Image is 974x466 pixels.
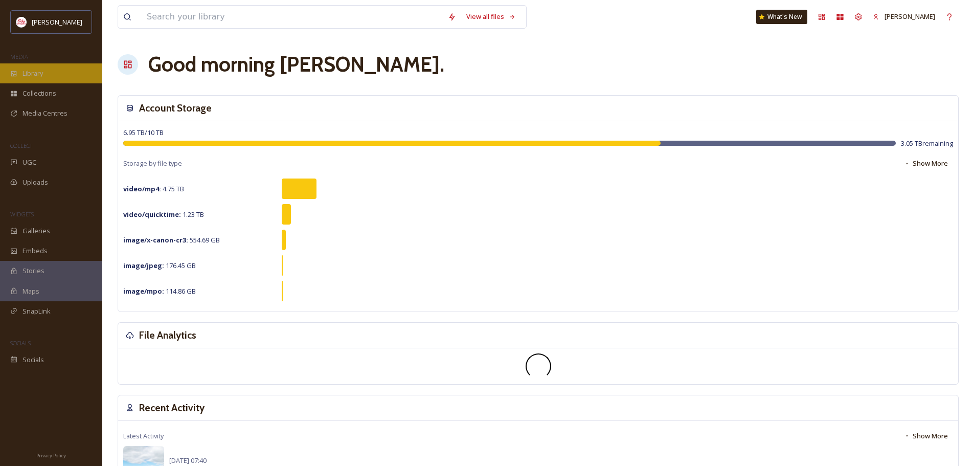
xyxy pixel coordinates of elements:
span: 1.23 TB [123,210,204,219]
span: Media Centres [22,108,67,118]
strong: video/quicktime : [123,210,181,219]
span: 4.75 TB [123,184,184,193]
span: Maps [22,286,39,296]
a: [PERSON_NAME] [868,7,940,27]
strong: image/jpeg : [123,261,164,270]
span: 6.95 TB / 10 TB [123,128,164,137]
span: Galleries [22,226,50,236]
span: Library [22,69,43,78]
span: WIDGETS [10,210,34,218]
button: Show More [899,426,953,446]
button: Show More [899,153,953,173]
strong: image/mpo : [123,286,164,296]
span: [DATE] 07:40 [169,456,207,465]
h1: Good morning [PERSON_NAME] . [148,49,444,80]
span: Embeds [22,246,48,256]
span: 114.86 GB [123,286,196,296]
h3: Account Storage [139,101,212,116]
span: UGC [22,158,36,167]
h3: File Analytics [139,328,196,343]
input: Search your library [142,6,443,28]
span: COLLECT [10,142,32,149]
span: SnapLink [22,306,51,316]
img: images%20(1).png [16,17,27,27]
h3: Recent Activity [139,401,205,415]
span: Storage by file type [123,159,182,168]
span: 3.05 TB remaining [901,139,953,148]
a: What's New [756,10,807,24]
span: [PERSON_NAME] [32,17,82,27]
span: 554.69 GB [123,235,220,245]
span: SOCIALS [10,339,31,347]
span: Socials [22,355,44,365]
span: 176.45 GB [123,261,196,270]
a: Privacy Policy [36,449,66,461]
span: MEDIA [10,53,28,60]
span: Privacy Policy [36,452,66,459]
a: View all files [461,7,521,27]
span: Collections [22,88,56,98]
span: [PERSON_NAME] [885,12,935,21]
strong: image/x-canon-cr3 : [123,235,188,245]
span: Latest Activity [123,431,164,441]
span: Uploads [22,177,48,187]
span: Stories [22,266,44,276]
strong: video/mp4 : [123,184,161,193]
